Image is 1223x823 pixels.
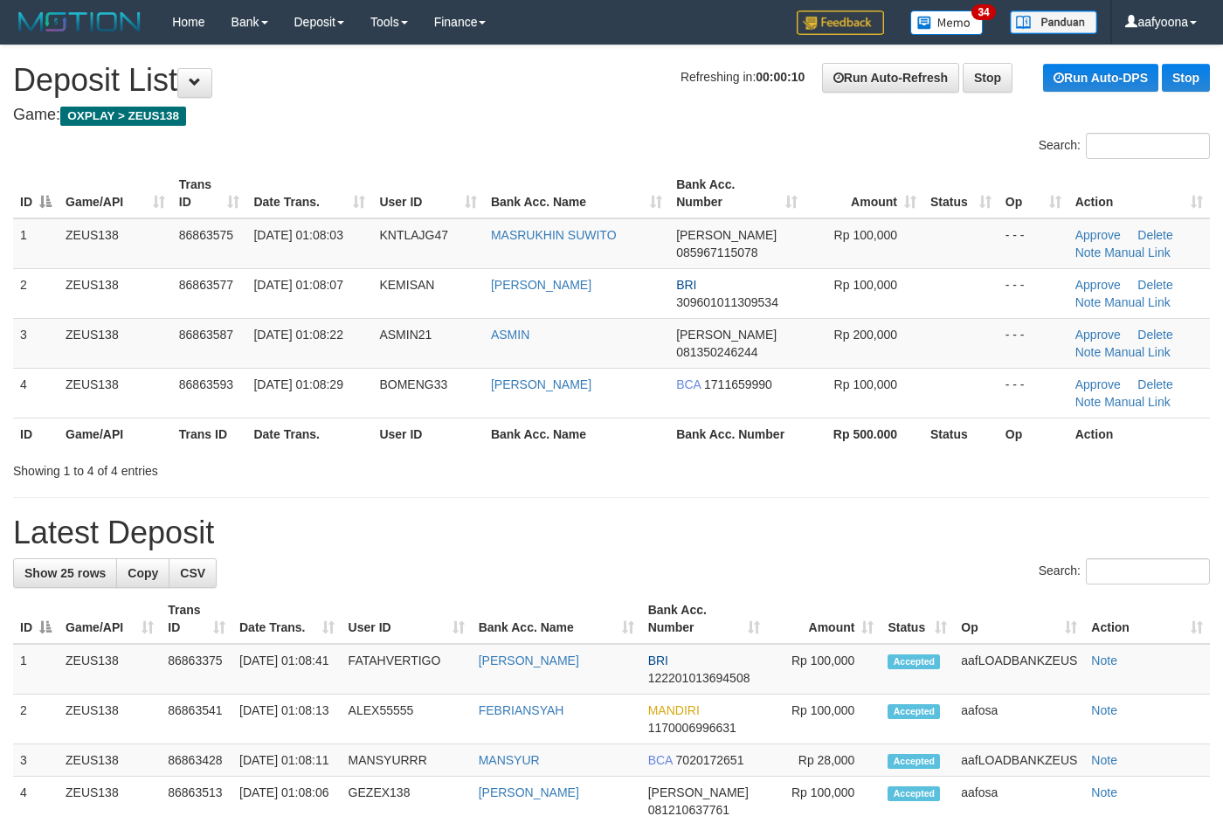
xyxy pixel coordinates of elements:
a: Note [1075,295,1102,309]
th: Game/API [59,418,172,450]
span: KEMISAN [379,278,434,292]
a: ASMIN [491,328,529,342]
td: FATAHVERTIGO [342,644,472,695]
td: - - - [998,368,1068,418]
a: Note [1075,395,1102,409]
td: ZEUS138 [59,318,172,368]
span: MANDIRI [648,703,700,717]
a: CSV [169,558,217,588]
h1: Deposit List [13,63,1210,98]
th: Date Trans.: activate to sort column ascending [246,169,372,218]
a: Note [1091,753,1117,767]
span: OXPLAY > ZEUS138 [60,107,186,126]
td: 3 [13,318,59,368]
img: panduan.png [1010,10,1097,34]
a: Note [1091,654,1117,667]
span: Copy 122201013694508 to clipboard [648,671,750,685]
span: Rp 100,000 [834,278,897,292]
a: Show 25 rows [13,558,117,588]
td: 2 [13,268,59,318]
a: Approve [1075,377,1121,391]
a: Manual Link [1104,246,1171,259]
span: 86863587 [179,328,233,342]
td: - - - [998,268,1068,318]
th: Bank Acc. Name: activate to sort column ascending [484,169,669,218]
td: Rp 28,000 [767,744,881,777]
th: Bank Acc. Name: activate to sort column ascending [472,594,641,644]
img: Feedback.jpg [797,10,884,35]
a: Note [1075,246,1102,259]
th: Status [923,418,998,450]
span: Copy 7020172651 to clipboard [676,753,744,767]
th: Bank Acc. Number: activate to sort column ascending [641,594,768,644]
span: Refreshing in: [681,70,805,84]
th: Rp 500.000 [805,418,923,450]
span: 34 [971,4,995,20]
span: Rp 100,000 [834,228,897,242]
td: ZEUS138 [59,644,161,695]
span: KNTLAJG47 [379,228,448,242]
td: [DATE] 01:08:41 [232,644,342,695]
a: [PERSON_NAME] [479,654,579,667]
th: Date Trans. [246,418,372,450]
th: Op: activate to sort column ascending [954,594,1084,644]
th: Action: activate to sort column ascending [1068,169,1210,218]
th: Trans ID [172,418,247,450]
h1: Latest Deposit [13,515,1210,550]
input: Search: [1086,133,1210,159]
a: FEBRIANSYAH [479,703,564,717]
a: Delete [1137,278,1172,292]
th: Bank Acc. Name [484,418,669,450]
label: Search: [1039,133,1210,159]
th: Trans ID: activate to sort column ascending [161,594,232,644]
a: Stop [1162,64,1210,92]
th: Amount: activate to sort column ascending [805,169,923,218]
a: Delete [1137,328,1172,342]
span: BRI [648,654,668,667]
a: Approve [1075,328,1121,342]
img: MOTION_logo.png [13,9,146,35]
span: Accepted [888,704,940,719]
td: - - - [998,318,1068,368]
div: Showing 1 to 4 of 4 entries [13,455,496,480]
td: aafLOADBANKZEUS [954,644,1084,695]
span: CSV [180,566,205,580]
th: Status: activate to sort column ascending [881,594,954,644]
th: Bank Acc. Number [669,418,805,450]
td: ZEUS138 [59,368,172,418]
td: aafLOADBANKZEUS [954,744,1084,777]
th: Action: activate to sort column ascending [1084,594,1210,644]
span: BRI [676,278,696,292]
span: Copy 081350246244 to clipboard [676,345,757,359]
span: Copy 1170006996631 to clipboard [648,721,736,735]
td: ALEX55555 [342,695,472,744]
span: [DATE] 01:08:29 [253,377,342,391]
a: Note [1075,345,1102,359]
strong: 00:00:10 [756,70,805,84]
span: [DATE] 01:08:22 [253,328,342,342]
a: [PERSON_NAME] [479,785,579,799]
span: Copy 309601011309534 to clipboard [676,295,778,309]
span: [DATE] 01:08:03 [253,228,342,242]
a: Run Auto-Refresh [822,63,959,93]
td: ZEUS138 [59,695,161,744]
th: ID [13,418,59,450]
a: MANSYUR [479,753,540,767]
span: ASMIN21 [379,328,432,342]
a: Approve [1075,228,1121,242]
h4: Game: [13,107,1210,124]
a: Copy [116,558,169,588]
span: [PERSON_NAME] [676,328,777,342]
th: ID: activate to sort column descending [13,169,59,218]
td: Rp 100,000 [767,695,881,744]
th: Amount: activate to sort column ascending [767,594,881,644]
td: 86863428 [161,744,232,777]
th: User ID: activate to sort column ascending [372,169,483,218]
span: 86863575 [179,228,233,242]
td: [DATE] 01:08:13 [232,695,342,744]
img: Button%20Memo.svg [910,10,984,35]
th: User ID: activate to sort column ascending [342,594,472,644]
input: Search: [1086,558,1210,584]
a: Delete [1137,377,1172,391]
a: Stop [963,63,1012,93]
